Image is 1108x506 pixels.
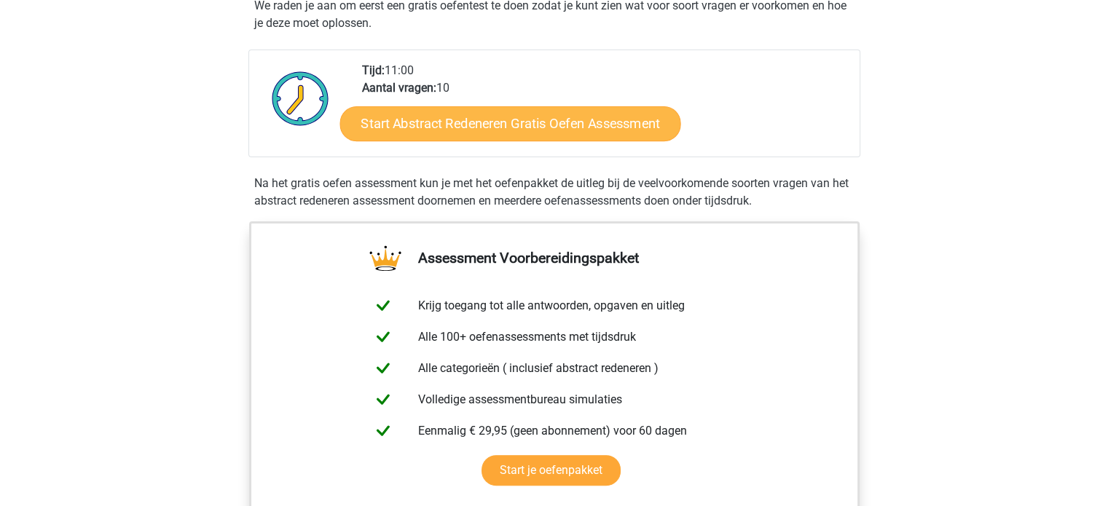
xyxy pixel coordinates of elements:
b: Tijd: [362,63,385,77]
a: Start je oefenpakket [482,455,621,486]
img: Klok [264,62,337,135]
div: 11:00 10 [351,62,859,157]
div: Na het gratis oefen assessment kun je met het oefenpakket de uitleg bij de veelvoorkomende soorte... [248,175,860,210]
b: Aantal vragen: [362,81,436,95]
a: Start Abstract Redeneren Gratis Oefen Assessment [339,106,680,141]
